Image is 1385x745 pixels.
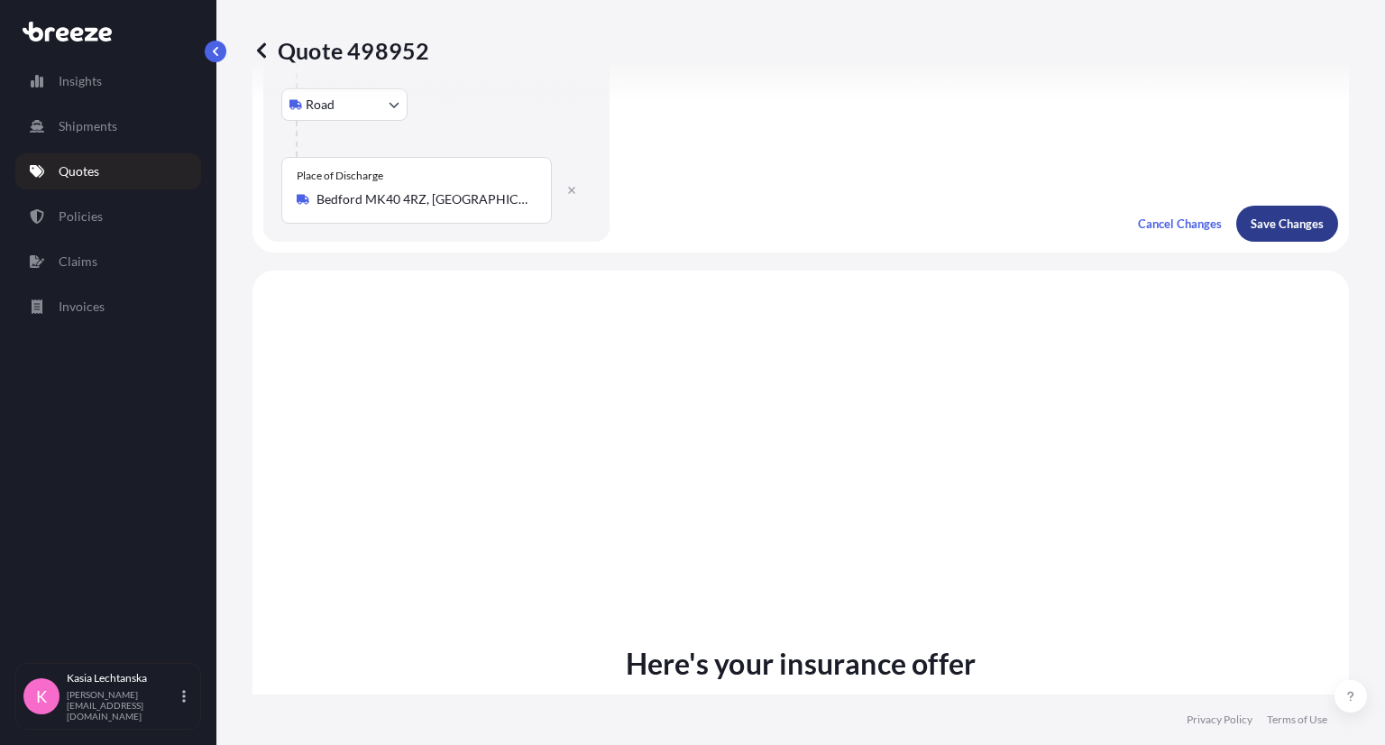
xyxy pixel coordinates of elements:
p: Shipments [59,117,117,135]
p: [PERSON_NAME][EMAIL_ADDRESS][DOMAIN_NAME] [67,689,179,722]
p: Quote 498952 [252,36,429,65]
p: Claims [59,253,97,271]
a: Quotes [15,153,201,189]
a: Privacy Policy [1187,713,1252,727]
a: Claims [15,244,201,280]
span: K [36,687,47,705]
p: Policies [59,207,103,225]
p: Quotes [59,162,99,180]
p: Cancel Changes [1138,215,1222,233]
p: Save Changes [1251,215,1324,233]
p: Invoices [59,298,105,316]
a: Shipments [15,108,201,144]
p: Here's your insurance offer [626,642,976,685]
button: Save Changes [1236,206,1338,242]
input: Place of Discharge [316,190,529,208]
a: Invoices [15,289,201,325]
div: Place of Discharge [297,169,383,183]
p: Insights [59,72,102,90]
a: Insights [15,63,201,99]
a: Policies [15,198,201,235]
p: Kasia Lechtanska [67,671,179,685]
span: Road [306,96,335,114]
a: Terms of Use [1267,713,1327,727]
button: Select transport [281,88,408,121]
button: Cancel Changes [1124,206,1236,242]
